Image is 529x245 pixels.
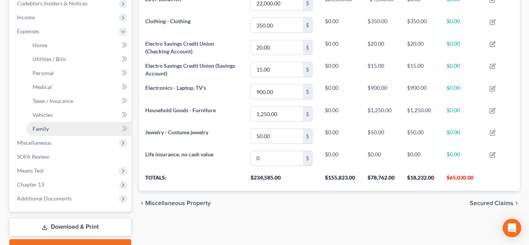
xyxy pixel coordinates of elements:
[401,81,440,103] td: $900.00
[145,151,213,158] span: Life insurance, no cash value
[26,80,131,94] a: Medical
[33,84,52,90] span: Medical
[26,108,131,122] a: Vehicles
[139,169,245,191] th: Totals:
[303,107,312,122] div: $
[251,40,303,55] input: 0.00
[470,200,520,206] button: Secured Claims chevron_right
[145,18,191,24] span: Clothing - Clothing
[17,153,49,160] span: SOFA Review
[440,81,483,103] td: $0.00
[33,56,66,62] span: Utilities / Bills
[303,18,312,33] div: $
[26,122,131,136] a: Family
[33,98,73,104] span: Taxes / Insurance
[303,62,312,77] div: $
[440,169,483,191] th: $65,030.00
[361,14,401,36] td: $350.00
[401,36,440,58] td: $20.00
[440,147,483,169] td: $0.00
[251,107,303,122] input: 0.00
[361,103,401,125] td: $1,250.00
[17,195,72,202] span: Additional Documents
[145,107,216,113] span: Household Goods - Furniture
[251,84,303,99] input: 0.00
[17,167,44,174] span: Means Test
[401,169,440,191] th: $18,232.00
[17,139,52,146] span: Miscellaneous
[145,40,214,55] span: Electro Savings Credit Union (Checking Account)
[440,103,483,125] td: $0.00
[514,200,520,206] i: chevron_right
[26,52,131,66] a: Utilities / Bills
[470,200,514,206] span: Secured Claims
[17,14,35,21] span: Income
[401,147,440,169] td: $0.00
[361,36,401,58] td: $20.00
[319,125,361,147] td: $0.00
[11,150,131,164] a: SOFA Review
[361,81,401,103] td: $900.00
[303,84,312,99] div: $
[139,200,211,206] button: chevron_left Miscellaneous Property
[17,28,39,34] span: Expenses
[401,125,440,147] td: $50.00
[319,169,361,191] th: $155,823.00
[303,151,312,166] div: $
[303,40,312,55] div: $
[319,103,361,125] td: $0.00
[26,66,131,80] a: Personal
[145,200,211,206] span: Miscellaneous Property
[139,200,145,206] i: chevron_left
[33,125,49,132] span: Family
[503,219,521,237] div: Open Intercom Messenger
[401,58,440,81] td: $15.00
[244,169,319,191] th: $234,585.00
[33,111,53,118] span: Vehicles
[251,62,303,77] input: 0.00
[145,62,235,77] span: Electro Savings Credit Union (Savings Account)
[145,129,208,135] span: Jewelry - Costume jewelry
[251,18,303,33] input: 0.00
[361,58,401,81] td: $15.00
[319,36,361,58] td: $0.00
[440,36,483,58] td: $0.00
[251,151,303,166] input: 0.00
[17,181,44,188] span: Chapter 13
[319,81,361,103] td: $0.00
[361,169,401,191] th: $78,762.00
[319,147,361,169] td: $0.00
[26,38,131,52] a: Home
[251,129,303,144] input: 0.00
[440,125,483,147] td: $0.00
[303,129,312,144] div: $
[361,125,401,147] td: $50.00
[440,58,483,81] td: $0.00
[401,14,440,36] td: $350.00
[26,94,131,108] a: Taxes / Insurance
[401,103,440,125] td: $1,250.00
[440,14,483,36] td: $0.00
[145,84,206,91] span: Electronics - Laptop, TV's
[33,70,54,76] span: Personal
[361,147,401,169] td: $0.00
[33,42,47,48] span: Home
[319,14,361,36] td: $0.00
[9,218,131,236] a: Download & Print
[319,58,361,81] td: $0.00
